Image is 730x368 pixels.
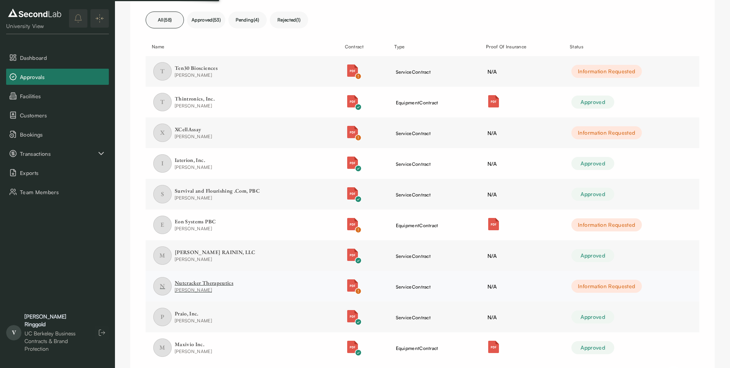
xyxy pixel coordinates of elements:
span: V [6,325,21,340]
span: Bookings [20,130,106,139]
th: Type [388,38,480,56]
button: Attachment icon for pdfCheck icon for pdf [346,310,359,322]
div: Information Requested [571,218,641,231]
div: [PERSON_NAME] [175,133,212,140]
div: [PERSON_NAME] [175,348,212,355]
div: [PERSON_NAME] RAININ, LLC [175,249,256,256]
div: Eon Systems PBC [175,218,216,226]
button: Facilities [6,88,109,104]
span: N/A [487,68,497,75]
img: logo [6,7,63,19]
button: Attachment icon for pdfCheck icon for pdf [346,157,359,169]
span: Dashboard [20,54,106,62]
span: N/A [487,191,497,198]
span: service Contract [396,315,431,320]
span: Facilities [20,92,106,100]
button: Exports [6,165,109,181]
div: Approved [571,188,614,201]
span: Team Members [20,188,106,196]
div: [PERSON_NAME] [175,195,260,201]
span: N/A [487,160,497,167]
div: Iaterion, Inc. [175,157,212,164]
div: [PERSON_NAME] Ringgold [25,313,87,328]
div: Transactions sub items [6,145,109,162]
img: Attachment icon for pdf [487,218,500,230]
span: Exports [20,169,106,177]
img: Check icon for pdf [355,318,362,325]
img: Attachment icon for pdf [346,95,359,107]
button: Attachment icon for pdfCheck icon for pdf [346,218,359,230]
button: Approvals [6,69,109,85]
span: N/A [487,130,497,136]
button: Customers [6,107,109,123]
button: notifications [69,9,87,28]
img: Check icon for pdf [355,165,362,172]
img: Attachment icon for pdf [346,341,359,353]
img: Check icon for pdf [355,104,362,111]
div: University View [6,22,63,30]
button: Attachment icon for pdfCheck icon for pdf [346,341,359,353]
img: Attachment icon for pdf [487,341,500,353]
span: service Contract [396,284,431,290]
span: M [153,246,172,265]
a: Team Members [6,184,109,200]
div: UC Berkeley Business Contracts & Brand Protection [25,330,87,353]
button: Attachment icon for pdfCheck icon for pdf [346,187,359,200]
button: Attachment icon for pdfCheck icon for pdf [346,279,359,292]
a: item Iaterion, Inc. [153,154,331,173]
span: T [153,93,172,111]
button: Attachment icon for pdfCheck icon for pdf [346,249,359,261]
th: Name [146,38,339,56]
div: Survival and Flourishing .Com, PBC [175,187,260,195]
img: Check icon for pdf [355,257,362,264]
img: Attachment icon for pdf [346,157,359,169]
div: item Thintronics, Inc. [153,93,331,111]
div: Approved ( 53 ) [187,12,225,28]
div: Approved [571,249,614,262]
div: Pending ( 4 ) [228,12,267,28]
th: Status [564,38,699,56]
div: [PERSON_NAME] [175,256,256,263]
button: Transactions [6,145,109,162]
span: P [153,308,172,326]
div: Information Requested [571,126,641,139]
div: item Nutcracker Therapeutics [153,277,331,295]
img: Check icon for pdf [355,226,362,233]
div: Maxivio Inc. [175,341,212,348]
div: Approved [571,341,614,354]
img: Check icon for pdf [355,288,362,295]
div: Approved [571,96,614,109]
img: Attachment icon for pdf [346,310,359,322]
div: Nutcracker Therapeutics [175,279,233,287]
a: item Praio, Inc. [153,308,331,326]
div: Praio, Inc. [175,310,212,318]
span: S [153,185,172,203]
li: Bookings [6,126,109,142]
button: Log out [95,326,109,340]
img: Attachment icon for pdf [346,64,359,77]
img: Attachment icon for pdf [346,249,359,261]
div: Information Requested [571,65,641,78]
div: [PERSON_NAME] [175,102,215,109]
div: item METTLER-TOLEDO RAININ, LLC [153,246,331,265]
div: [PERSON_NAME] [175,317,212,324]
div: [PERSON_NAME] [175,287,233,294]
span: service Contract [396,69,431,75]
div: Approved [571,310,614,323]
span: equipment Contract [396,100,438,106]
button: Dashboard [6,50,109,66]
span: N [153,277,172,295]
span: Transactions [20,150,97,158]
a: item XCellAssay [153,124,331,142]
th: Contract [339,38,388,56]
span: service Contract [396,130,431,136]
